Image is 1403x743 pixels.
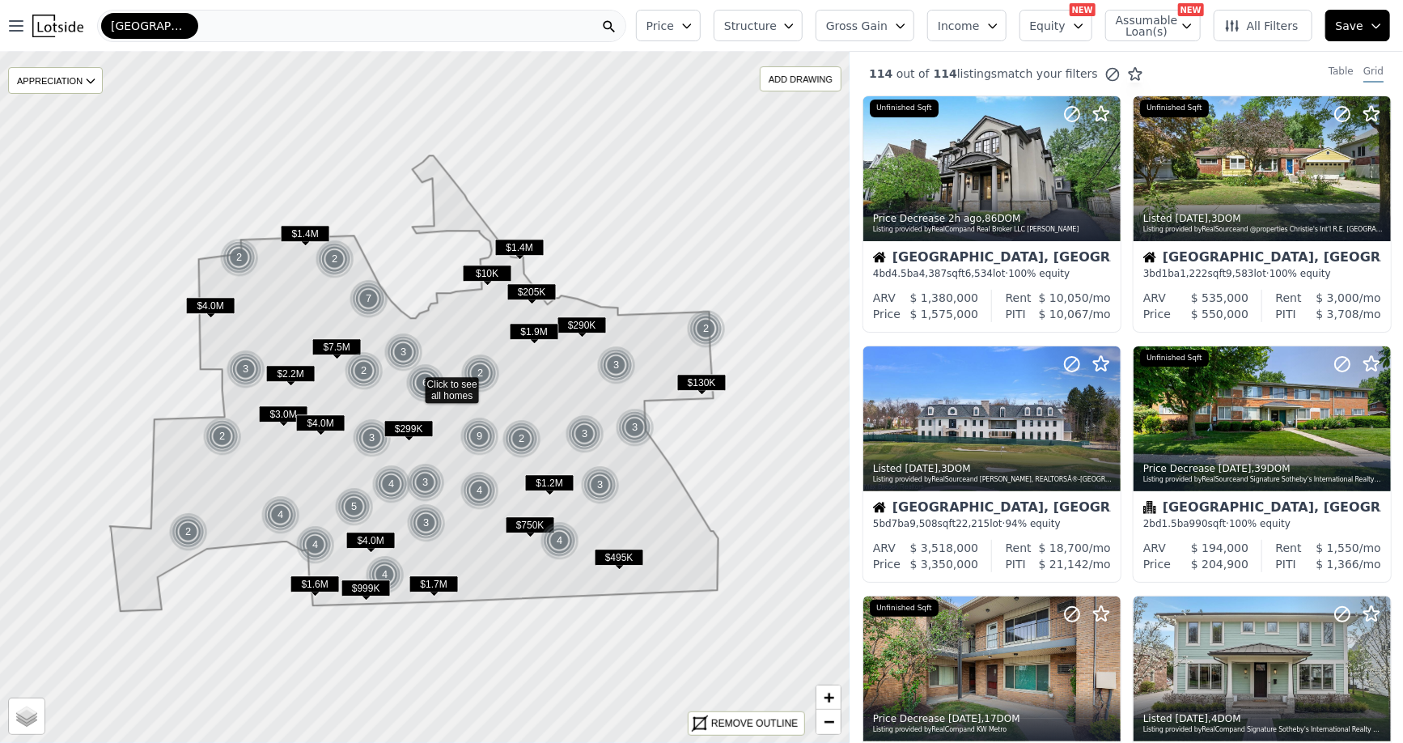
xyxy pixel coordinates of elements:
[406,363,446,402] img: g1.png
[938,18,980,34] span: Income
[1143,517,1381,530] div: 2 bd 1.5 ba sqft · 100% equity
[384,420,434,437] span: $299K
[1030,18,1066,34] span: Equity
[557,316,607,340] div: $290K
[850,66,1143,83] div: out of listings
[290,575,340,599] div: $1.6M
[761,67,841,91] div: ADD DRAWING
[1143,212,1383,225] div: Listed , 3 DOM
[1316,541,1359,554] span: $ 1,550
[826,18,888,34] span: Gross Gain
[502,419,542,458] img: g1.png
[1143,251,1381,267] div: [GEOGRAPHIC_DATA], [GEOGRAPHIC_DATA]
[296,414,345,438] div: $4.0M
[873,462,1113,475] div: Listed , 3 DOM
[557,316,607,333] span: $290K
[1026,556,1111,572] div: /mo
[384,333,423,371] div: 3
[1276,556,1296,572] div: PITI
[220,238,259,277] div: 2
[227,350,265,388] div: 3
[1296,556,1381,572] div: /mo
[460,471,499,510] div: 4
[1226,268,1253,279] span: 9,583
[910,308,979,321] span: $ 1,575,000
[646,18,674,34] span: Price
[919,268,947,279] span: 4,387
[1116,15,1168,37] span: Assumable Loan(s)
[1176,213,1209,224] time: 2025-08-30 00:00
[873,225,1113,235] div: Listing provided by RealComp and Real Broker LLC [PERSON_NAME]
[1329,65,1354,83] div: Table
[816,710,841,734] a: Zoom out
[910,518,938,529] span: 9,508
[687,309,727,348] img: g1.png
[870,600,939,618] div: Unfinished Sqft
[1105,10,1201,41] button: Assumable Loan(s)
[540,521,580,560] img: g1.png
[1143,501,1156,514] img: Condominium
[1140,100,1209,117] div: Unfinished Sqft
[507,283,557,307] div: $205K
[1363,65,1384,83] div: Grid
[1143,712,1383,725] div: Listed , 4 DOM
[1325,10,1390,41] button: Save
[1189,518,1208,529] span: 990
[1143,475,1383,485] div: Listing provided by RealSource and Signature Sotheby's International Realty Bham
[1180,268,1208,279] span: 1,222
[290,575,340,592] span: $1.6M
[186,297,235,314] span: $4.0M
[384,420,434,444] div: $299K
[341,580,391,603] div: $999K
[869,67,892,80] span: 114
[1302,540,1381,556] div: /mo
[870,100,939,117] div: Unfinished Sqft
[406,463,446,502] img: g1.png
[566,414,605,453] img: g1.png
[1336,18,1363,34] span: Save
[1032,290,1111,306] div: /mo
[873,712,1113,725] div: Price Decrease , 17 DOM
[510,323,559,340] span: $1.9M
[1276,540,1302,556] div: Rent
[1143,225,1383,235] div: Listing provided by RealSource and @properties Christie's Int'l R.E. [GEOGRAPHIC_DATA]
[8,67,103,94] div: APPRECIATION
[372,465,411,503] div: 4
[227,350,266,388] img: g1.png
[1133,96,1390,333] a: Listed [DATE],3DOMListing provided byRealSourceand @properties Christie's Int'l R.E. [GEOGRAPHIC_...
[1191,308,1248,321] span: $ 550,000
[677,374,727,397] div: $130K
[1039,558,1089,571] span: $ 21,142
[506,516,555,533] span: $750K
[1178,3,1204,16] div: NEW
[1143,725,1383,735] div: Listing provided by RealComp and Signature Sotheby's International Realty Bham
[873,501,886,514] img: House
[296,525,336,564] img: g1.png
[353,418,392,457] img: g1.png
[873,517,1111,530] div: 5 bd 7 ba sqft lot · 94% equity
[1276,290,1302,306] div: Rent
[350,279,389,318] img: g1.png
[406,463,445,502] div: 3
[345,351,384,390] div: 2
[169,512,209,551] img: g1.png
[1143,501,1381,517] div: [GEOGRAPHIC_DATA], [GEOGRAPHIC_DATA]
[261,495,301,534] img: g1.png
[32,15,83,37] img: Lotside
[316,240,354,278] div: 2
[312,338,362,362] div: $7.5M
[409,575,459,599] div: $1.7M
[203,417,243,456] img: g1.png
[1143,540,1166,556] div: ARV
[910,541,979,554] span: $ 3,518,000
[296,525,335,564] div: 4
[873,267,1111,280] div: 4 bd 4.5 ba sqft lot · 100% equity
[910,558,979,571] span: $ 3,350,000
[316,240,355,278] img: g1.png
[296,414,345,431] span: $4.0M
[1039,541,1089,554] span: $ 18,700
[581,465,621,504] img: g1.png
[873,290,896,306] div: ARV
[616,408,655,447] img: g1.png
[1143,306,1171,322] div: Price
